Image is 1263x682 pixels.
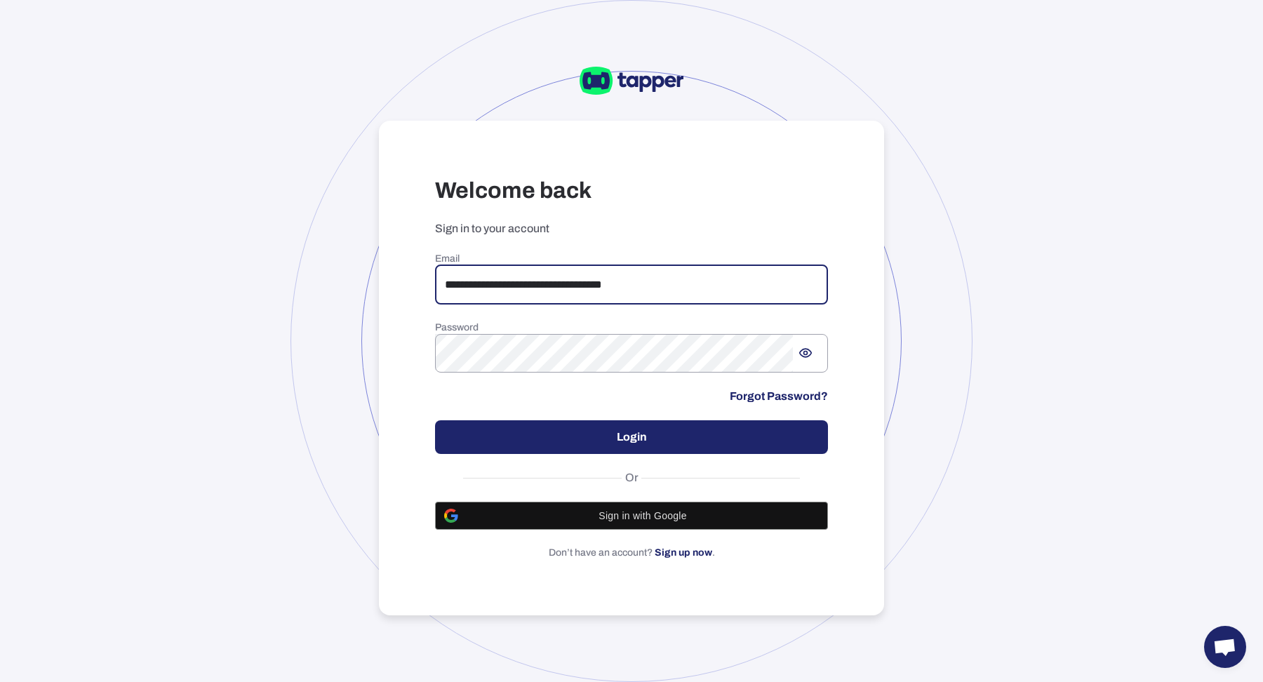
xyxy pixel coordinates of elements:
h6: Email [435,253,828,265]
span: Sign in with Google [467,510,819,521]
p: Sign in to your account [435,222,828,236]
h3: Welcome back [435,177,828,205]
button: Show password [793,340,818,366]
h6: Password [435,321,828,334]
a: Forgot Password? [730,389,828,403]
p: Don’t have an account? . [435,547,828,559]
button: Sign in with Google [435,502,828,530]
button: Login [435,420,828,454]
a: Sign up now [655,547,712,558]
span: Or [622,471,642,485]
a: Open chat [1204,626,1246,668]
